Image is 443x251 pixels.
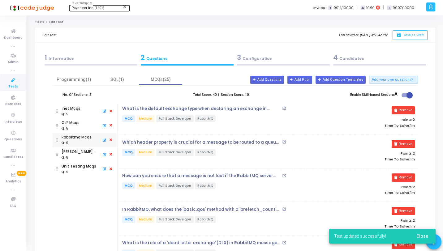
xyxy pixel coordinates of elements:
span: 1m [410,157,415,161]
p: Time To Solve: [321,157,415,161]
span: RabbitMQ [195,216,216,223]
div: : 5 [62,170,68,175]
span: New [17,171,26,176]
span: 1m [410,191,415,195]
span: 9997/10000 [393,5,414,11]
mat-icon: open_in_new [282,241,286,245]
div: [PERSON_NAME] Mcqs [62,149,99,155]
p: Points: [321,118,415,122]
div: Configuration [237,53,330,63]
label: No. Of Sections: 5 [62,92,91,98]
mat-icon: Clear [123,4,127,9]
span: Full Stack Developer [156,182,194,189]
span: Contests [5,102,21,107]
img: drag icon [56,118,58,133]
span: 10/10 [366,5,375,11]
div: : 5 [62,112,68,117]
span: RabbitMQ [195,115,216,122]
label: Enable Skill-based Sections : [350,92,398,98]
span: 4 [333,53,338,62]
span: RabbitMQ [195,182,216,189]
button: Add Questions [250,76,284,84]
img: drag icon [56,104,58,118]
span: Close [416,234,428,239]
a: 1Information [43,51,139,67]
p: Time To Solve: [321,191,415,195]
div: C# Mcqs [62,120,80,125]
img: drag icon [56,133,58,147]
a: 3Configuration [235,51,331,67]
span: MCQ [122,216,135,223]
span: Interviews [5,119,22,125]
div: : 5 [62,126,68,131]
span: | [383,4,384,11]
span: Medium [136,216,155,223]
p: Time To Solve: [321,224,415,228]
mat-icon: open_in_new [410,78,414,82]
p: Points: [321,151,415,155]
p: What is the role of a 'dead letter exchange' (DLX) in RabbitMQ message processing? [122,240,281,245]
p: How can you ensure that a message is not lost if the RabbitMQ server crashes after receiving it? [122,173,281,178]
div: Candidates [333,53,426,63]
span: RabbitMQ [195,149,216,156]
div: : 5 [62,155,68,160]
span: 1 [45,53,47,62]
span: Dashboard [4,35,23,40]
span: Questions [4,137,22,142]
img: drag icon [56,147,58,162]
mat-icon: open_in_new [282,207,286,211]
span: Admin [8,60,19,65]
span: Save as Draft [404,33,424,37]
span: MCQ [122,149,135,156]
p: Points: [321,185,415,189]
a: 2Questions [139,51,235,67]
div: Information [45,53,137,63]
span: 2 [413,151,415,156]
span: MCQ [122,182,135,189]
div: Programming(1) [56,76,92,83]
button: Add Question Templates [316,76,366,84]
img: drag icon [56,162,58,176]
button: Close [411,231,433,242]
p: In RabbitMQ, what does the 'basic.qos' method with a 'prefetch_count' of 1 ensure? [122,207,281,212]
span: 2 [413,117,415,122]
button: saveSave as Draft [393,30,428,40]
span: Payoneer Inc (1401) [71,6,104,10]
div: : 5 [62,141,68,146]
div: .net Mcqs [62,106,80,111]
span: Medium [136,182,155,189]
div: Unit Testing Mcqs [62,164,96,169]
p: Which header property is crucial for a message to be routed to a queue using a headers exchange i... [122,140,281,145]
span: 2 [413,218,415,223]
b: | [218,93,219,97]
span: Edit Test [49,20,63,24]
div: Questions [141,53,234,63]
mat-icon: open_in_new [282,106,286,110]
span: Full Stack Developer [156,149,194,156]
span: 2 [413,185,415,189]
button: Remove [392,207,415,215]
span: MCQ [122,115,135,122]
span: 9914/10000 [333,5,354,11]
label: Total Score: 40 [193,92,217,98]
span: Full Stack Developer [156,216,194,223]
span: 2 [141,53,145,62]
button: Add Pool [287,76,312,84]
button: Remove [392,140,415,148]
p: Points: [321,219,415,223]
mat-icon: open_in_new [282,174,286,178]
span: C [361,6,365,10]
span: I [387,6,391,10]
nav: breadcrumb [35,20,435,24]
span: T [328,6,332,10]
p: Time To Solve: [321,124,415,128]
button: Add your own question [369,76,418,84]
span: Candidates [3,155,23,160]
img: logo [8,2,54,14]
div: SQL(1) [99,76,135,83]
i: save [396,32,403,38]
div: Edit Test [43,28,57,43]
span: FAQ [10,203,16,209]
p: What is the default exchange type when declaring an exchange in RabbitMQ if not specified? [122,106,281,111]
